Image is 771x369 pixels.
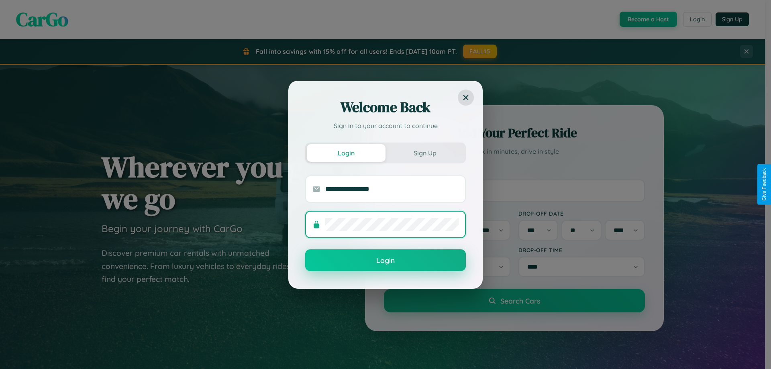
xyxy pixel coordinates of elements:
div: Give Feedback [761,168,767,201]
h2: Welcome Back [305,98,466,117]
button: Login [307,144,385,162]
button: Login [305,249,466,271]
button: Sign Up [385,144,464,162]
p: Sign in to your account to continue [305,121,466,130]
